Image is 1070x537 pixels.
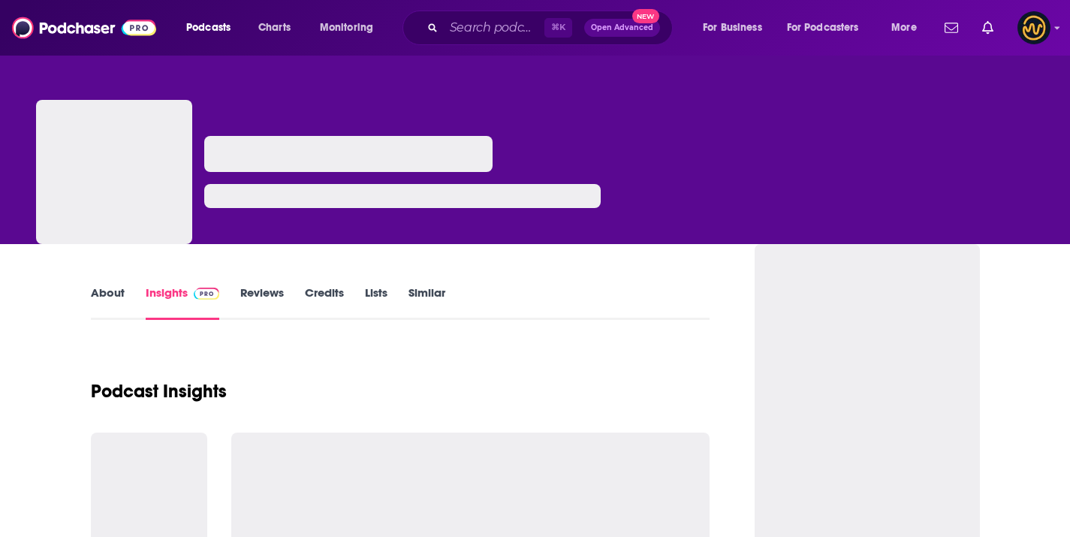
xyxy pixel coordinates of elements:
[591,24,653,32] span: Open Advanced
[249,16,300,40] a: Charts
[91,380,227,403] h1: Podcast Insights
[320,17,373,38] span: Monitoring
[976,15,999,41] a: Show notifications dropdown
[176,16,250,40] button: open menu
[632,9,659,23] span: New
[305,285,344,320] a: Credits
[186,17,231,38] span: Podcasts
[258,17,291,38] span: Charts
[1017,11,1050,44] button: Show profile menu
[939,15,964,41] a: Show notifications dropdown
[309,16,393,40] button: open menu
[146,285,220,320] a: InsightsPodchaser Pro
[584,19,660,37] button: Open AdvancedNew
[91,285,125,320] a: About
[444,16,544,40] input: Search podcasts, credits, & more...
[891,17,917,38] span: More
[703,17,762,38] span: For Business
[777,16,881,40] button: open menu
[194,288,220,300] img: Podchaser Pro
[881,16,936,40] button: open menu
[408,285,445,320] a: Similar
[1017,11,1050,44] img: User Profile
[240,285,284,320] a: Reviews
[417,11,687,45] div: Search podcasts, credits, & more...
[787,17,859,38] span: For Podcasters
[544,18,572,38] span: ⌘ K
[365,285,387,320] a: Lists
[692,16,781,40] button: open menu
[1017,11,1050,44] span: Logged in as LowerStreet
[12,14,156,42] img: Podchaser - Follow, Share and Rate Podcasts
